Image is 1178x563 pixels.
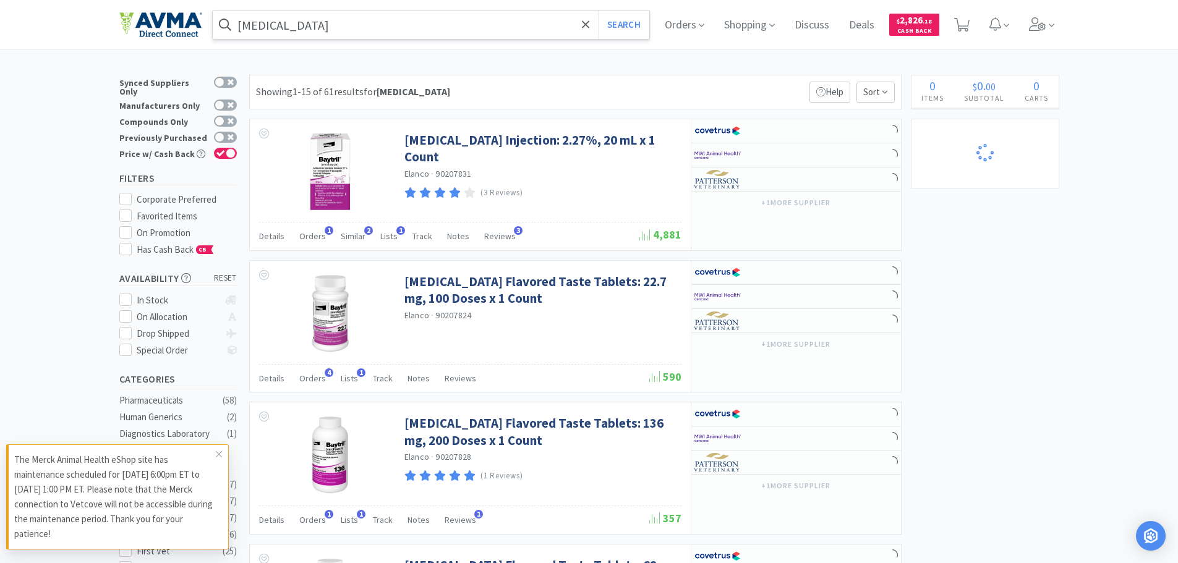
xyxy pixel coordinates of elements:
[341,514,358,525] span: Lists
[223,393,237,408] div: ( 58 )
[445,514,476,525] span: Reviews
[844,20,879,31] a: Deals
[259,231,284,242] span: Details
[137,326,219,341] div: Drop Shipped
[973,80,977,93] span: $
[137,209,237,224] div: Favorited Items
[639,227,681,242] span: 4,881
[299,231,326,242] span: Orders
[259,373,284,384] span: Details
[694,122,741,140] img: 77fca1acd8b6420a9015268ca798ef17_1.png
[119,116,208,126] div: Compounds Only
[373,514,393,525] span: Track
[377,85,450,98] strong: [MEDICAL_DATA]
[408,514,430,525] span: Notes
[223,544,237,559] div: ( 25 )
[694,311,741,330] img: f5e969b455434c6296c6d81ef179fa71_3.png
[897,28,932,36] span: Cash Back
[325,226,333,235] span: 1
[197,246,209,253] span: CB
[889,8,939,41] a: $2,826.18Cash Back
[404,310,430,321] a: Elanco
[1033,78,1039,93] span: 0
[431,310,433,321] span: ·
[137,343,219,358] div: Special Order
[431,168,433,179] span: ·
[694,453,741,472] img: f5e969b455434c6296c6d81ef179fa71_3.png
[480,470,523,483] p: (1 Reviews)
[256,84,450,100] div: Showing 1-15 of 61 results
[408,373,430,384] span: Notes
[598,11,649,39] button: Search
[404,168,430,179] a: Elanco
[341,373,358,384] span: Lists
[694,405,741,423] img: 77fca1acd8b6420a9015268ca798ef17_1.png
[380,231,398,242] span: Lists
[214,272,237,285] span: reset
[404,132,678,166] a: [MEDICAL_DATA] Injection: 2.27%, 20 mL x 1 Count
[954,92,1015,104] h4: Subtotal
[790,20,834,31] a: Discuss
[694,146,741,164] img: f6b2451649754179b5b4e0c70c3f7cb0_2.png
[341,231,365,242] span: Similar
[119,372,237,386] h5: Categories
[694,263,741,282] img: 77fca1acd8b6420a9015268ca798ef17_1.png
[119,12,202,38] img: e4e33dab9f054f5782a47901c742baa9_102.png
[223,527,237,542] div: ( 36 )
[404,451,430,462] a: Elanco
[755,336,836,353] button: +1more supplier
[357,510,365,519] span: 1
[227,410,237,425] div: ( 2 )
[412,231,432,242] span: Track
[137,310,219,324] div: On Allocation
[299,373,326,384] span: Orders
[435,451,471,462] span: 90207828
[1015,92,1059,104] h4: Carts
[929,78,936,93] span: 0
[809,82,850,103] p: Help
[325,510,333,519] span: 1
[223,477,237,492] div: ( 37 )
[445,373,476,384] span: Reviews
[404,273,678,307] a: [MEDICAL_DATA] Flavored Taste Tablets: 22.7 mg, 100 Doses x 1 Count
[357,368,365,377] span: 1
[137,192,237,207] div: Corporate Preferred
[14,452,216,541] p: The Merck Animal Health eShop site has maintenance scheduled for [DATE] 6:00pm ET to [DATE] 1:00 ...
[119,99,208,110] div: Manufacturers Only
[755,477,836,494] button: +1more supplier
[364,85,450,98] span: for
[119,148,208,158] div: Price w/ Cash Back
[856,82,895,103] span: Sort
[514,226,523,235] span: 3
[447,231,469,242] span: Notes
[474,510,483,519] span: 1
[435,168,471,179] span: 90207831
[986,80,996,93] span: 00
[223,494,237,509] div: ( 37 )
[897,17,900,25] span: $
[137,293,219,308] div: In Stock
[213,11,650,39] input: Search by item, sku, manufacturer, ingredient, size...
[431,451,433,462] span: ·
[404,415,678,449] a: [MEDICAL_DATA] Flavored Taste Tablets: 136 mg, 200 Doses x 1 Count
[227,426,237,441] div: ( 1 )
[1136,521,1166,551] div: Open Intercom Messenger
[923,17,932,25] span: . 18
[119,132,208,142] div: Previously Purchased
[897,14,932,26] span: 2,826
[435,310,471,321] span: 90207824
[373,373,393,384] span: Track
[299,514,326,525] span: Orders
[119,426,220,441] div: Diagnostics Laboratory
[649,370,681,384] span: 590
[484,231,516,242] span: Reviews
[694,287,741,306] img: f6b2451649754179b5b4e0c70c3f7cb0_2.png
[290,415,370,495] img: 4dd06a365ec14e31a8f8eb1c27f2ef1c_416200.jpeg
[480,187,523,200] p: (3 Reviews)
[290,273,370,353] img: 9999a4869e4242f38a4309d4ef771d10_416384.png
[119,410,220,425] div: Human Generics
[259,514,284,525] span: Details
[649,511,681,525] span: 357
[977,78,983,93] span: 0
[137,226,237,240] div: On Promotion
